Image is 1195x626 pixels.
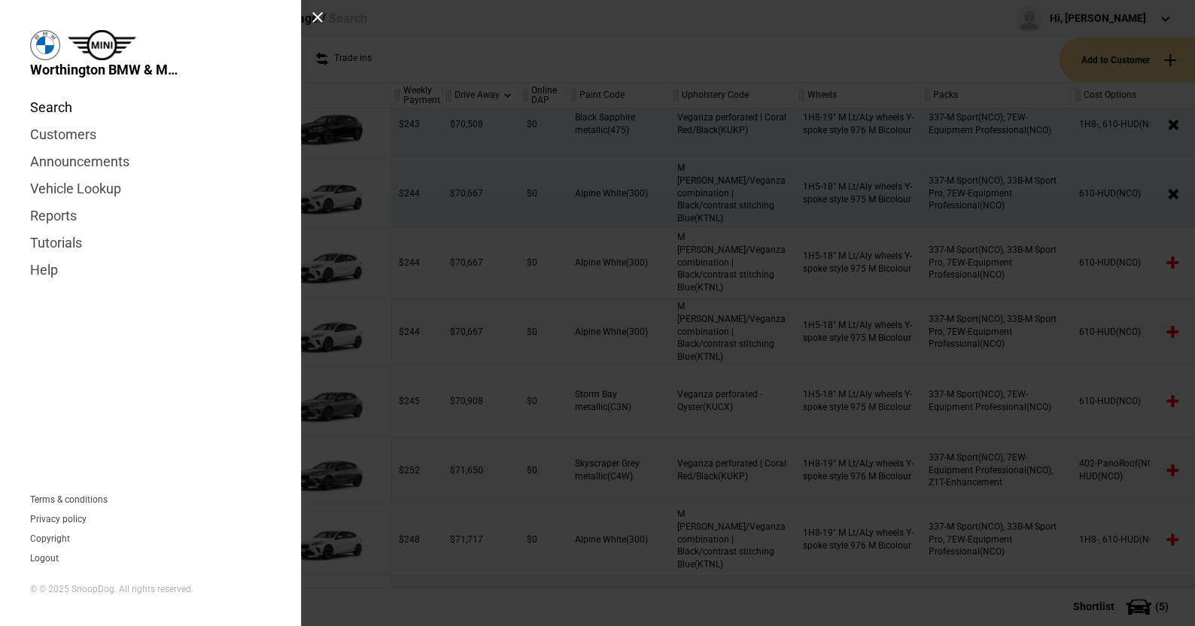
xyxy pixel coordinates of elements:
[30,148,271,175] a: Announcements
[30,30,60,60] img: bmw.png
[30,495,108,504] a: Terms & conditions
[30,229,271,257] a: Tutorials
[30,257,271,284] a: Help
[30,202,271,229] a: Reports
[30,515,87,524] a: Privacy policy
[30,554,59,563] button: Logout
[30,121,271,148] a: Customers
[30,94,271,121] a: Search
[30,60,181,79] span: Worthington BMW & MINI Garage
[30,175,271,202] a: Vehicle Lookup
[30,583,271,596] div: © © 2025 SnoopDog. All rights reserved.
[68,30,136,60] img: mini.png
[30,534,70,543] a: Copyright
